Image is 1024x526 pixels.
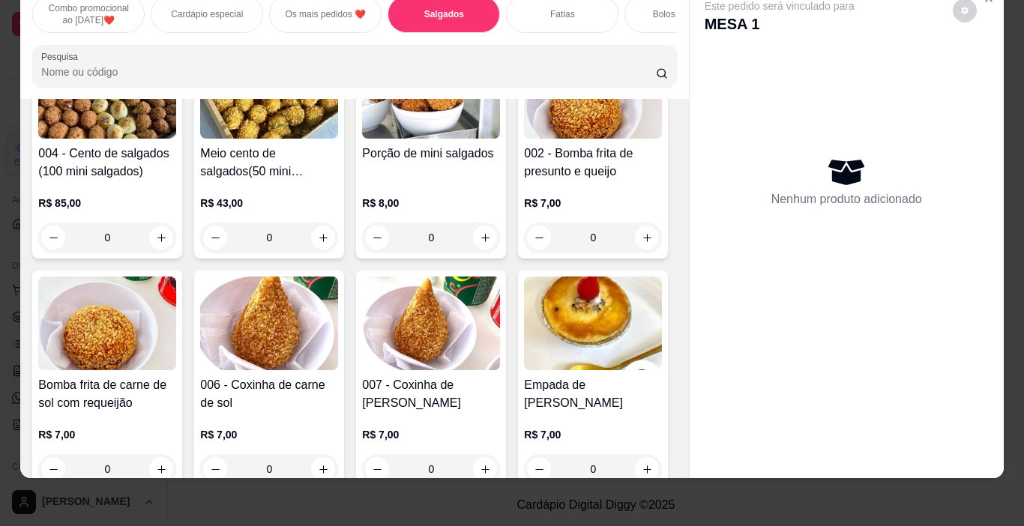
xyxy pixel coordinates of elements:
[473,226,497,250] button: increase-product-quantity
[285,8,366,20] p: Os mais pedidos ❤️
[200,427,338,442] p: R$ 7,00
[524,376,662,412] h4: Empada de [PERSON_NAME]
[550,8,575,20] p: Fatias
[362,376,500,412] h4: 007 - Coxinha de [PERSON_NAME]
[653,8,709,20] p: Bolos Afetivos
[362,276,500,370] img: product-image
[38,276,176,370] img: product-image
[771,190,922,208] p: Nenhum produto adicionado
[362,427,500,442] p: R$ 7,00
[41,64,656,79] input: Pesquisa
[365,457,389,481] button: decrease-product-quantity
[635,226,659,250] button: increase-product-quantity
[524,427,662,442] p: R$ 7,00
[200,196,338,211] p: R$ 43,00
[635,457,659,481] button: increase-product-quantity
[45,2,132,26] p: Combo promocional ao [DATE]❤️
[527,226,551,250] button: decrease-product-quantity
[362,145,500,163] h4: Porção de mini salgados
[38,196,176,211] p: R$ 85,00
[200,376,338,412] h4: 006 - Coxinha de carne de sol
[149,457,173,481] button: increase-product-quantity
[705,13,855,34] p: MESA 1
[311,457,335,481] button: increase-product-quantity
[200,145,338,181] h4: Meio cento de salgados(50 mini salgados)
[38,145,176,181] h4: 004 - Cento de salgados (100 mini salgados)
[38,376,176,412] h4: Bomba frita de carne de sol com requeijão
[524,276,662,370] img: product-image
[365,226,389,250] button: decrease-product-quantity
[41,457,65,481] button: decrease-product-quantity
[200,276,338,370] img: product-image
[424,8,464,20] p: Salgados
[473,457,497,481] button: increase-product-quantity
[171,8,243,20] p: Cardápio especial
[362,196,500,211] p: R$ 8,00
[38,427,176,442] p: R$ 7,00
[524,145,662,181] h4: 002 - Bomba frita de presunto e queijo
[527,457,551,481] button: decrease-product-quantity
[41,50,83,63] label: Pesquisa
[524,196,662,211] p: R$ 7,00
[203,457,227,481] button: decrease-product-quantity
